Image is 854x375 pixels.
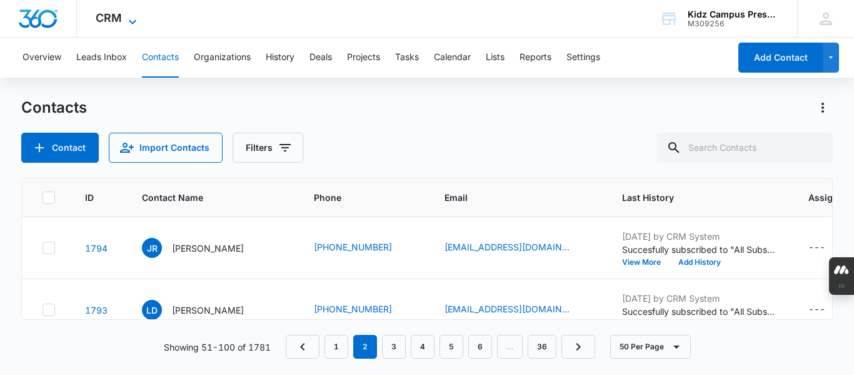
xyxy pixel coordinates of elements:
a: Page 4 [411,335,435,359]
div: Email - jonraphaeltan1596@gmail.com - Select to Edit Field [445,240,592,255]
div: Assigned To - - Select to Edit Field [808,240,848,255]
a: Navigate to contact details page for Jon R Tan [85,243,108,254]
button: Reports [520,38,551,78]
button: Projects [347,38,380,78]
nav: Pagination [286,335,595,359]
button: View More [622,259,670,266]
a: [PHONE_NUMBER] [314,240,392,254]
button: Add Contact [21,133,99,163]
div: Contact Name - Jon R Tan - Select to Edit Field [142,238,266,258]
span: Contact Name [142,191,266,204]
div: Contact Name - Lindsey Declet - Select to Edit Field [142,300,266,320]
button: Deals [309,38,332,78]
a: [EMAIL_ADDRESS][DOMAIN_NAME] [445,302,570,316]
a: Page 3 [382,335,406,359]
a: Navigate to contact details page for Lindsey Declet [85,305,108,316]
a: [PHONE_NUMBER] [314,302,392,316]
p: [PERSON_NAME] [172,304,244,317]
p: Showing 51-100 of 1781 [164,341,271,354]
span: ID [85,191,94,204]
a: Page 6 [468,335,492,359]
p: [DATE] by CRM System [622,230,778,243]
p: [DATE] by CRM System [622,292,778,305]
span: CRM [96,11,122,24]
div: Phone - 6094423195 - Select to Edit Field [314,240,414,255]
p: Succesfully subscribed to "All Subscribers". [622,243,778,256]
div: --- [808,302,825,317]
button: Contacts [142,38,179,78]
span: Last History [622,191,760,204]
div: Assigned To - - Select to Edit Field [808,302,848,317]
p: [PERSON_NAME] [172,242,244,255]
a: Page 1 [324,335,348,359]
a: [EMAIL_ADDRESS][DOMAIN_NAME] [445,240,570,254]
div: --- [808,240,825,255]
button: Organizations [194,38,251,78]
button: Add History [670,259,730,266]
button: Filters [233,133,303,163]
span: LD [142,300,162,320]
span: JR [142,238,162,258]
button: Settings [566,38,600,78]
button: Lists [486,38,505,78]
button: History [266,38,294,78]
button: Leads Inbox [76,38,127,78]
em: 2 [353,335,377,359]
button: Overview [23,38,61,78]
button: Tasks [395,38,419,78]
button: Calendar [434,38,471,78]
button: Import Contacts [109,133,223,163]
a: Page 36 [528,335,556,359]
div: Phone - 6097429507 - Select to Edit Field [314,302,414,317]
a: Previous Page [286,335,319,359]
button: Actions [813,98,833,118]
span: Email [445,191,574,204]
span: Phone [314,191,396,204]
a: Page 5 [440,335,463,359]
a: Next Page [561,335,595,359]
div: account id [688,19,779,28]
div: Email - lmdeclet@gmail.com - Select to Edit Field [445,302,592,317]
button: 50 Per Page [610,335,691,359]
div: account name [688,9,779,19]
h1: Contacts [21,98,87,117]
input: Search Contacts [656,133,833,163]
p: Succesfully subscribed to "All Subscribers". [622,305,778,318]
button: Add Contact [738,43,823,73]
